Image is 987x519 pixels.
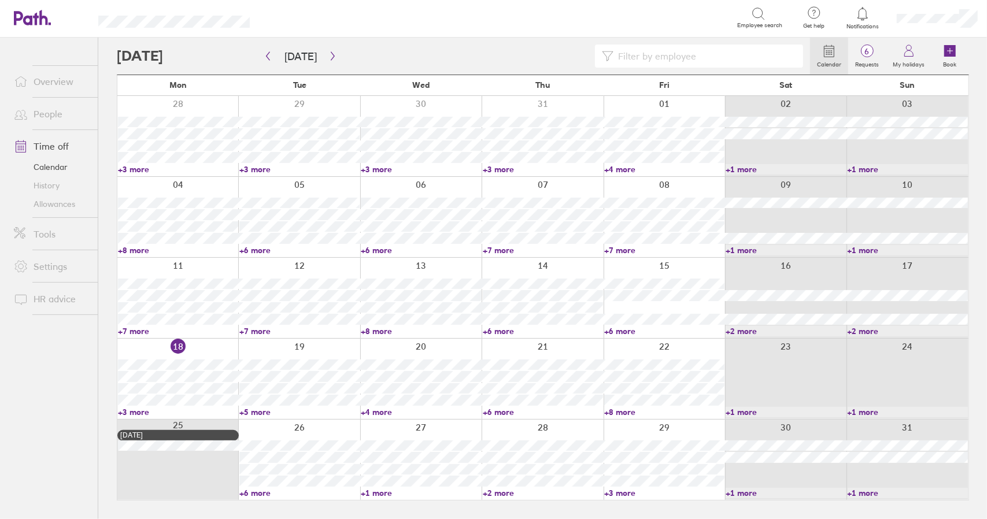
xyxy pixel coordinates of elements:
[848,488,968,498] a: +1 more
[779,80,792,90] span: Sat
[239,407,360,417] a: +5 more
[848,164,968,175] a: +1 more
[361,488,481,498] a: +1 more
[293,80,306,90] span: Tue
[604,326,724,336] a: +6 more
[5,70,98,93] a: Overview
[848,38,886,75] a: 6Requests
[726,245,846,255] a: +1 more
[120,431,236,439] div: [DATE]
[361,407,481,417] a: +4 more
[361,326,481,336] a: +8 more
[5,287,98,310] a: HR advice
[118,407,238,417] a: +3 more
[848,407,968,417] a: +1 more
[613,45,796,67] input: Filter by employee
[361,164,481,175] a: +3 more
[5,255,98,278] a: Settings
[5,135,98,158] a: Time off
[886,58,931,68] label: My holidays
[900,80,915,90] span: Sun
[810,58,848,68] label: Calendar
[483,488,603,498] a: +2 more
[535,80,550,90] span: Thu
[795,23,833,29] span: Get help
[5,195,98,213] a: Allowances
[604,245,724,255] a: +7 more
[848,47,886,56] span: 6
[275,47,326,66] button: [DATE]
[604,488,724,498] a: +3 more
[844,23,882,30] span: Notifications
[5,158,98,176] a: Calendar
[239,326,360,336] a: +7 more
[239,488,360,498] a: +6 more
[848,58,886,68] label: Requests
[726,407,846,417] a: +1 more
[5,176,98,195] a: History
[118,164,238,175] a: +3 more
[604,407,724,417] a: +8 more
[118,245,238,255] a: +8 more
[483,164,603,175] a: +3 more
[169,80,187,90] span: Mon
[848,326,968,336] a: +2 more
[604,164,724,175] a: +4 more
[937,58,964,68] label: Book
[483,245,603,255] a: +7 more
[483,326,603,336] a: +6 more
[737,22,782,29] span: Employee search
[239,245,360,255] a: +6 more
[483,407,603,417] a: +6 more
[281,12,310,23] div: Search
[726,488,846,498] a: +1 more
[844,6,882,30] a: Notifications
[659,80,670,90] span: Fri
[413,80,430,90] span: Wed
[810,38,848,75] a: Calendar
[5,102,98,125] a: People
[118,326,238,336] a: +7 more
[931,38,968,75] a: Book
[361,245,481,255] a: +6 more
[239,164,360,175] a: +3 more
[726,326,846,336] a: +2 more
[5,223,98,246] a: Tools
[886,38,931,75] a: My holidays
[848,245,968,255] a: +1 more
[726,164,846,175] a: +1 more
